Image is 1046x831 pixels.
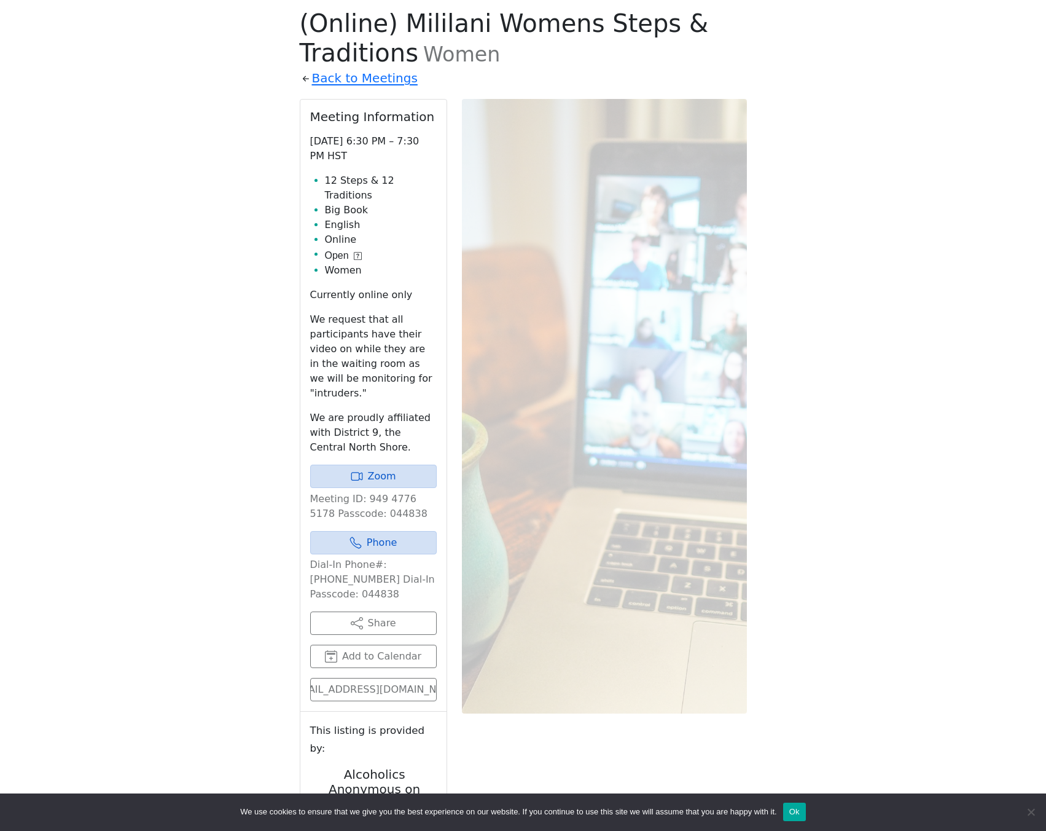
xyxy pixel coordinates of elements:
[310,109,437,124] h2: Meeting Information
[325,263,437,278] li: Women
[310,411,437,455] p: We are proudly affiliated with District 9, the Central North Shore.
[310,767,439,811] h2: Alcoholics Anonymous on [GEOGRAPHIC_DATA]
[325,218,437,232] li: English
[325,203,437,218] li: Big Book
[310,612,437,635] button: Share
[310,557,437,602] p: Dial-In Phone#: [PHONE_NUMBER] Dial-In Passcode: 044838
[1025,806,1037,818] span: No
[310,722,437,757] small: This listing is provided by:
[783,803,806,821] button: Ok
[310,645,437,668] button: Add to Calendar
[312,68,418,89] a: Back to Meetings
[310,288,437,302] p: Currently online only
[310,134,437,163] p: [DATE] 6:30 PM – 7:30 PM HST
[325,173,437,203] li: 12 Steps & 12 Traditions
[325,248,362,263] button: Open
[300,9,709,67] span: (Online) Mililani Womens Steps & Traditions
[310,312,437,401] p: We request that all participants have their video on while they are in the waiting room as we wil...
[310,492,437,521] p: Meeting ID: 949 4776 5178 Passcode: 044838
[310,465,437,488] a: Zoom
[325,248,349,263] span: Open
[423,42,501,66] small: Women
[310,531,437,554] a: Phone
[325,232,437,247] li: Online
[240,806,776,818] span: We use cookies to ensure that we give you the best experience on our website. If you continue to ...
[310,678,437,701] a: [EMAIL_ADDRESS][DOMAIN_NAME]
